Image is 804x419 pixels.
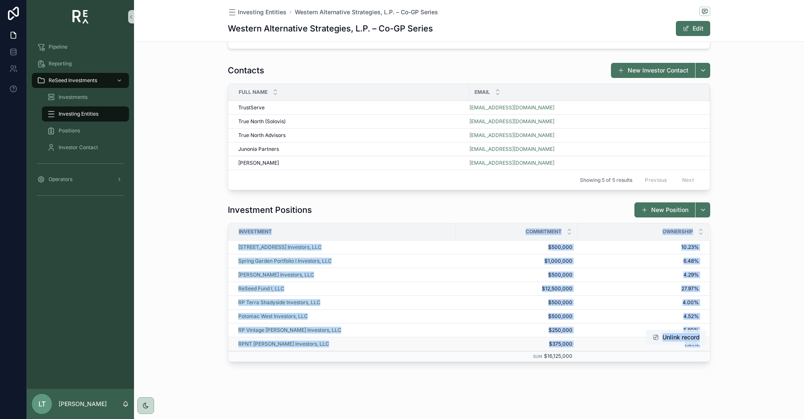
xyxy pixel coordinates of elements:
[239,89,268,96] span: Full Name
[238,132,286,139] span: True North Advisors
[238,313,308,320] a: Potomac West Investors, LLC
[578,258,699,264] a: 6.48%
[238,272,314,278] a: [PERSON_NAME] Investors, LLC
[578,244,699,251] a: 10.23%
[295,8,438,16] a: Western Alternative Strategies, L.P. – Co-GP Series
[578,285,699,292] a: 27.97%
[580,177,632,184] span: Showing 5 of 5 results
[39,399,46,409] span: LT
[49,176,72,183] span: Operators
[461,285,572,292] a: $12,500,000
[461,327,572,334] a: $250,000
[49,44,67,50] span: Pipeline
[469,160,700,166] a: [EMAIL_ADDRESS][DOMAIN_NAME]
[238,160,464,166] a: [PERSON_NAME]
[461,244,572,251] a: $500,000
[578,313,699,320] a: 4.52%
[578,299,699,306] span: 4.00%
[662,228,693,235] span: Ownership
[238,258,332,264] span: Spring Garden Portfolio I Investors, LLC
[544,353,572,359] span: $16,125,000
[578,327,699,334] span: 5.80%
[59,127,80,134] span: Positions
[461,258,572,264] a: $1,000,000
[469,118,700,125] a: [EMAIL_ADDRESS][DOMAIN_NAME]
[32,73,129,88] a: ReSeed Investments
[578,341,699,347] a: 7.01%
[59,144,98,151] span: Investor Contact
[238,8,286,16] span: Investing Entities
[42,140,129,155] a: Investor Contact
[228,23,433,34] h1: Western Alternative Strategies, L.P. – Co-GP Series
[32,56,129,71] a: Reporting
[526,228,562,235] span: Commitment
[49,77,97,84] span: ReSeed Investments
[49,60,72,67] span: Reporting
[238,341,451,347] a: RPNT [PERSON_NAME] Investors, LLC
[32,39,129,54] a: Pipeline
[238,313,451,320] a: Potomac West Investors, LLC
[461,272,572,278] a: $500,000
[533,354,542,359] small: Sum
[239,228,272,235] span: Investment
[238,118,286,125] span: True North (Solovis)
[634,202,695,217] button: New Position
[238,244,451,251] a: [STREET_ADDRESS] Investors, LLC
[469,146,700,153] a: [EMAIL_ADDRESS][DOMAIN_NAME]
[461,313,572,320] a: $500,000
[238,118,464,125] a: True North (Solovis)
[238,244,322,251] a: [STREET_ADDRESS] Investors, LLC
[228,8,286,16] a: Investing Entities
[238,272,451,278] a: [PERSON_NAME] Investors, LLC
[238,327,451,334] a: RP Vintage [PERSON_NAME] Investors, LLC
[32,172,129,187] a: Operators
[676,21,710,36] button: Edit
[469,104,554,111] a: [EMAIL_ADDRESS][DOMAIN_NAME]
[59,400,107,408] p: [PERSON_NAME]
[27,34,134,213] div: scrollable content
[611,63,695,78] button: New Investor Contact
[238,299,320,306] span: RP Terra Shadyside Investors, LLC
[238,341,329,347] a: RPNT [PERSON_NAME] Investors, LLC
[469,146,554,153] a: [EMAIL_ADDRESS][DOMAIN_NAME]
[42,123,129,138] a: Positions
[461,299,572,306] a: $500,000
[238,285,284,292] a: ReSeed Fund I, LLC
[469,132,554,139] a: [EMAIL_ADDRESS][DOMAIN_NAME]
[238,104,265,111] span: TrustServe
[228,65,264,76] h1: Contacts
[238,146,464,153] a: Junonia Partners
[238,327,341,334] a: RP Vintage [PERSON_NAME] Investors, LLC
[578,272,699,278] a: 4.29%
[238,132,464,139] a: True North Advisors
[238,285,451,292] a: ReSeed Fund I, LLC
[646,330,706,345] button: Unlink record
[238,104,464,111] a: TrustServe
[461,341,572,347] a: $375,000
[238,258,451,264] a: Spring Garden Portfolio I Investors, LLC
[474,89,490,96] span: Email
[238,146,279,153] span: Junonia Partners
[469,132,700,139] a: [EMAIL_ADDRESS][DOMAIN_NAME]
[72,10,89,23] img: App logo
[42,106,129,122] a: Investing Entities
[238,160,279,166] span: [PERSON_NAME]
[238,299,451,306] a: RP Terra Shadyside Investors, LLC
